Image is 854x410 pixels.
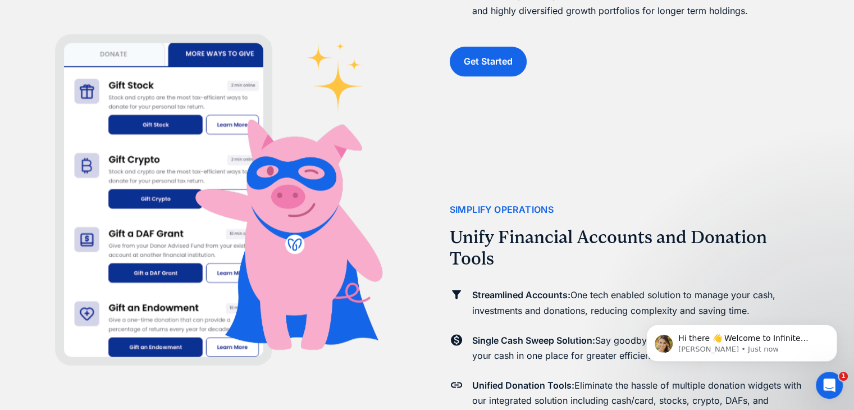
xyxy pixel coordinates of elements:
[472,380,574,391] strong: Unified Donation Tools:
[450,202,554,217] div: simplify operations
[472,333,811,363] p: Say goodbye to juggling multiple banks—manage your cash in one place for greater efficiency and u...
[839,372,848,381] span: 1
[472,289,570,300] strong: Streamlined Accounts:
[629,301,854,380] iframe: Intercom notifications message
[472,288,811,318] p: One tech enabled solution to manage your cash, investments and donations, reducing complexity and...
[450,47,527,76] a: Get Started
[450,227,811,270] h2: Unify Financial Accounts and Donation Tools
[472,335,595,346] strong: Single Cash Sweep Solution:
[816,372,843,399] iframe: Intercom live chat
[43,24,404,386] img: create a donation page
